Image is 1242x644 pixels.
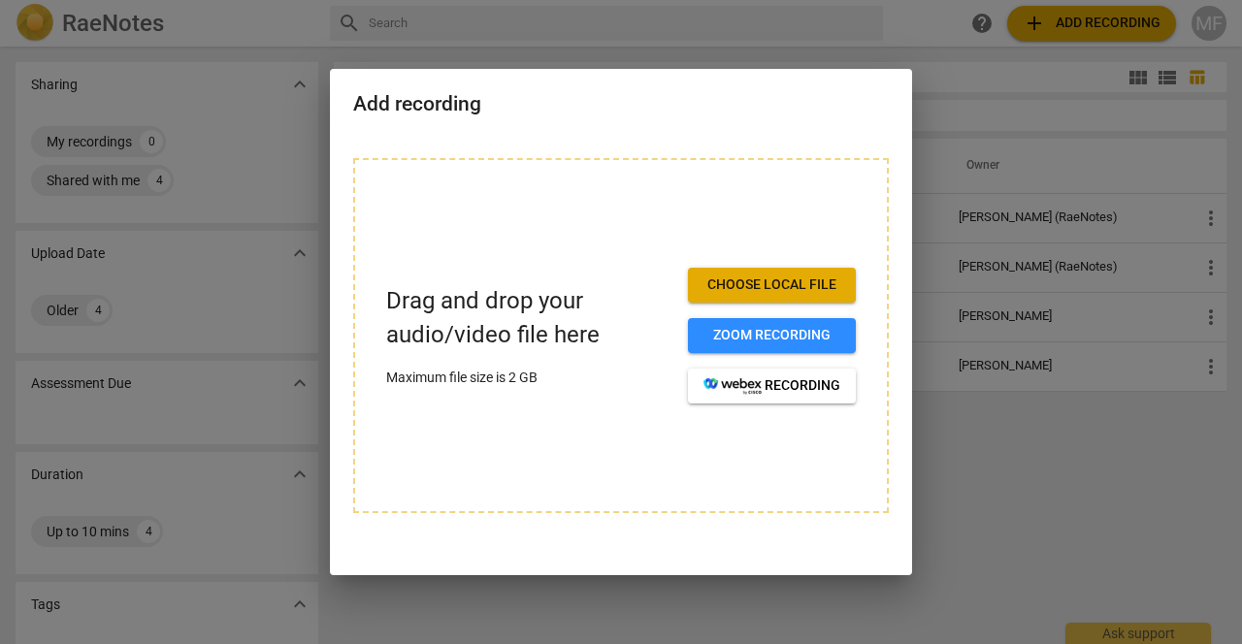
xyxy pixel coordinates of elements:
[688,268,856,303] button: Choose local file
[703,275,840,295] span: Choose local file
[703,376,840,396] span: recording
[386,368,672,388] p: Maximum file size is 2 GB
[353,92,889,116] h2: Add recording
[703,326,840,345] span: Zoom recording
[688,318,856,353] button: Zoom recording
[386,284,672,352] p: Drag and drop your audio/video file here
[688,369,856,403] button: recording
